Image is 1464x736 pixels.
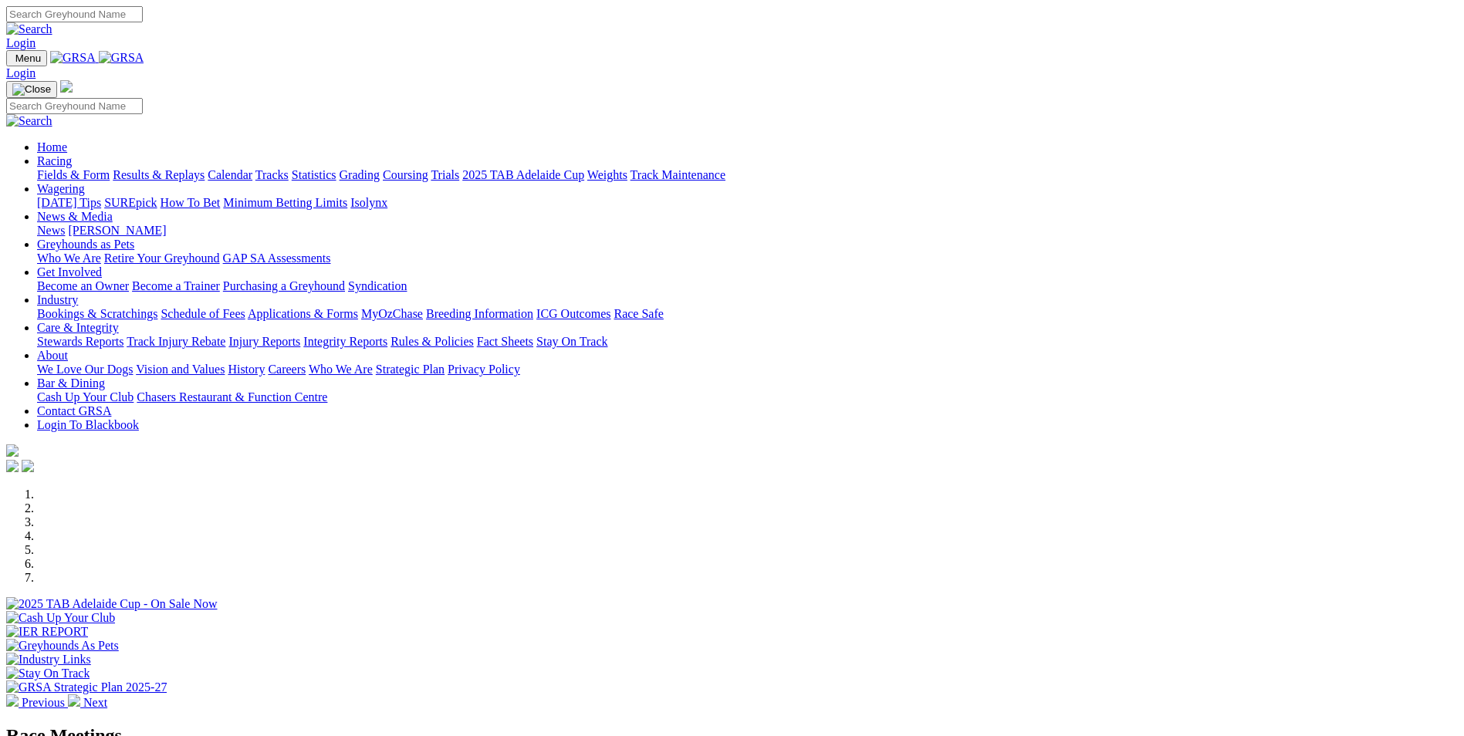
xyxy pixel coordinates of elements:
[6,36,36,49] a: Login
[391,335,474,348] a: Rules & Policies
[6,639,119,653] img: Greyhounds As Pets
[587,168,627,181] a: Weights
[248,307,358,320] a: Applications & Forms
[22,460,34,472] img: twitter.svg
[223,252,331,265] a: GAP SA Assessments
[6,696,68,709] a: Previous
[6,680,167,694] img: GRSA Strategic Plan 2025-27
[6,98,143,114] input: Search
[37,363,133,376] a: We Love Our Dogs
[22,696,65,709] span: Previous
[68,224,166,237] a: [PERSON_NAME]
[536,307,610,320] a: ICG Outcomes
[99,51,144,65] img: GRSA
[37,307,157,320] a: Bookings & Scratchings
[383,168,428,181] a: Coursing
[6,625,88,639] img: IER REPORT
[12,83,51,96] img: Close
[6,667,90,680] img: Stay On Track
[37,238,134,251] a: Greyhounds as Pets
[448,363,520,376] a: Privacy Policy
[127,335,225,348] a: Track Injury Rebate
[37,321,119,334] a: Care & Integrity
[426,307,533,320] a: Breeding Information
[228,363,265,376] a: History
[161,196,221,209] a: How To Bet
[37,293,78,306] a: Industry
[6,22,52,36] img: Search
[6,444,19,457] img: logo-grsa-white.png
[6,50,47,66] button: Toggle navigation
[477,335,533,348] a: Fact Sheets
[303,335,387,348] a: Integrity Reports
[37,252,101,265] a: Who We Are
[6,460,19,472] img: facebook.svg
[631,168,725,181] a: Track Maintenance
[136,363,225,376] a: Vision and Values
[6,653,91,667] img: Industry Links
[37,404,111,417] a: Contact GRSA
[161,307,245,320] a: Schedule of Fees
[350,196,387,209] a: Isolynx
[462,168,584,181] a: 2025 TAB Adelaide Cup
[37,140,67,154] a: Home
[37,279,129,292] a: Become an Owner
[6,597,218,611] img: 2025 TAB Adelaide Cup - On Sale Now
[137,390,327,403] a: Chasers Restaurant & Function Centre
[309,363,373,376] a: Who We Are
[37,335,123,348] a: Stewards Reports
[223,279,345,292] a: Purchasing a Greyhound
[37,265,102,279] a: Get Involved
[614,307,663,320] a: Race Safe
[60,80,73,93] img: logo-grsa-white.png
[6,611,115,625] img: Cash Up Your Club
[37,168,1458,182] div: Racing
[6,6,143,22] input: Search
[37,224,65,237] a: News
[292,168,336,181] a: Statistics
[6,66,36,79] a: Login
[228,335,300,348] a: Injury Reports
[6,114,52,128] img: Search
[37,335,1458,349] div: Care & Integrity
[68,696,107,709] a: Next
[68,694,80,707] img: chevron-right-pager-white.svg
[340,168,380,181] a: Grading
[37,224,1458,238] div: News & Media
[268,363,306,376] a: Careers
[6,694,19,707] img: chevron-left-pager-white.svg
[37,182,85,195] a: Wagering
[15,52,41,64] span: Menu
[37,307,1458,321] div: Industry
[37,196,101,209] a: [DATE] Tips
[37,252,1458,265] div: Greyhounds as Pets
[50,51,96,65] img: GRSA
[113,168,205,181] a: Results & Replays
[104,252,220,265] a: Retire Your Greyhound
[132,279,220,292] a: Become a Trainer
[37,210,113,223] a: News & Media
[208,168,252,181] a: Calendar
[37,376,105,390] a: Bar & Dining
[37,390,1458,404] div: Bar & Dining
[37,154,72,167] a: Racing
[37,418,139,431] a: Login To Blackbook
[361,307,423,320] a: MyOzChase
[37,196,1458,210] div: Wagering
[431,168,459,181] a: Trials
[376,363,445,376] a: Strategic Plan
[37,390,134,403] a: Cash Up Your Club
[104,196,157,209] a: SUREpick
[83,696,107,709] span: Next
[37,279,1458,293] div: Get Involved
[37,168,110,181] a: Fields & Form
[348,279,407,292] a: Syndication
[37,363,1458,376] div: About
[255,168,289,181] a: Tracks
[536,335,607,348] a: Stay On Track
[37,349,68,362] a: About
[223,196,347,209] a: Minimum Betting Limits
[6,81,57,98] button: Toggle navigation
